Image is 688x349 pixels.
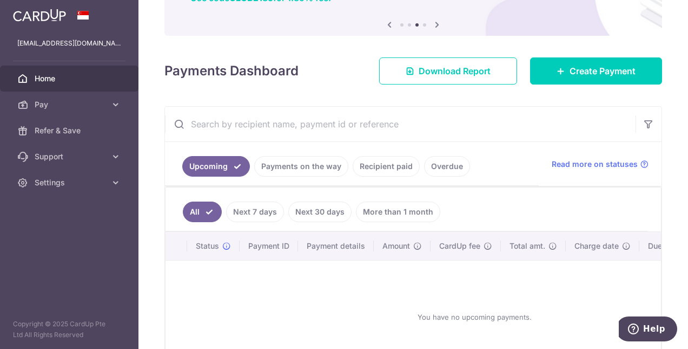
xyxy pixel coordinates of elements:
[379,57,517,85] a: Download Report
[419,64,491,77] span: Download Report
[574,241,619,251] span: Charge date
[35,177,106,188] span: Settings
[164,61,299,81] h4: Payments Dashboard
[382,241,410,251] span: Amount
[165,107,636,141] input: Search by recipient name, payment id or reference
[353,156,420,177] a: Recipient paid
[439,241,480,251] span: CardUp fee
[288,202,352,222] a: Next 30 days
[183,202,222,222] a: All
[254,156,348,177] a: Payments on the way
[182,156,250,177] a: Upcoming
[570,64,636,77] span: Create Payment
[226,202,284,222] a: Next 7 days
[35,151,106,162] span: Support
[356,202,440,222] a: More than 1 month
[648,241,680,251] span: Due date
[35,73,106,84] span: Home
[530,57,662,85] a: Create Payment
[13,9,66,22] img: CardUp
[424,156,470,177] a: Overdue
[240,232,298,260] th: Payment ID
[35,125,106,136] span: Refer & Save
[552,159,638,170] span: Read more on statuses
[619,316,677,344] iframe: Opens a widget where you can find more information
[510,241,545,251] span: Total amt.
[196,241,219,251] span: Status
[35,99,106,110] span: Pay
[17,38,121,49] p: [EMAIL_ADDRESS][DOMAIN_NAME]
[552,159,649,170] a: Read more on statuses
[298,232,374,260] th: Payment details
